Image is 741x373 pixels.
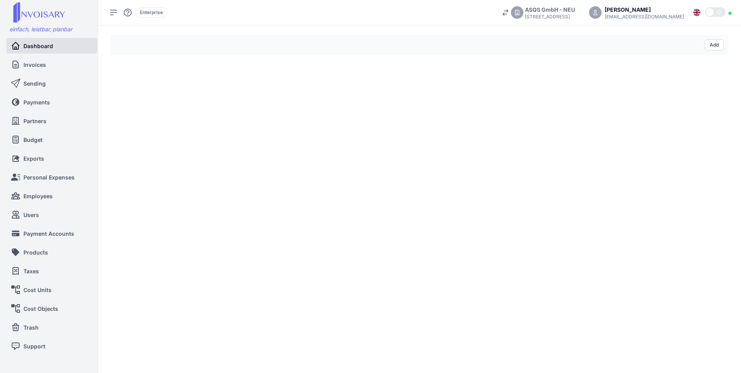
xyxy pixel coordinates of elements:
[11,226,89,241] a: Payment Accounts
[11,94,93,110] a: Payments
[23,117,46,125] span: Partners
[23,42,53,50] span: Dashboard
[705,39,724,50] button: Add
[23,286,52,294] span: Cost Units
[11,207,93,222] a: Users
[11,319,93,335] a: Trash
[23,173,75,181] span: Personal Expenses
[525,14,575,20] div: [STREET_ADDRESS]
[11,75,93,91] a: Sending
[23,323,39,332] span: Trash
[11,282,89,298] a: Cost Units
[11,132,93,147] a: Budget
[23,79,46,88] span: Sending
[23,192,53,200] span: Employees
[23,230,74,238] span: Payment Accounts
[11,338,93,354] a: Support
[11,113,89,129] a: Partners
[11,151,93,166] a: Exports
[23,61,46,69] span: Invoices
[9,26,72,32] span: einfach, leistbar, planbar
[11,57,89,72] a: Invoices
[23,136,43,144] span: Budget
[11,188,89,204] a: Employees
[605,5,684,14] div: [PERSON_NAME]
[23,248,48,256] span: Products
[693,9,700,16] img: Flag_en.svg
[11,244,93,260] a: Products
[23,98,50,106] span: Payments
[23,305,58,313] span: Cost Objects
[11,263,89,279] a: Taxes
[729,12,732,15] div: Online
[525,5,575,14] div: ASQS GmbH - NEU
[23,154,44,163] span: Exports
[11,301,89,316] a: Cost Objects
[136,9,167,15] a: Enterprise
[11,169,93,185] a: Personal Expenses
[23,267,39,275] span: Taxes
[605,14,684,20] div: [EMAIL_ADDRESS][DOMAIN_NAME]
[11,38,93,54] a: Dashboard
[136,7,167,18] div: Enterprise
[23,211,39,219] span: Users
[23,342,45,350] span: Support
